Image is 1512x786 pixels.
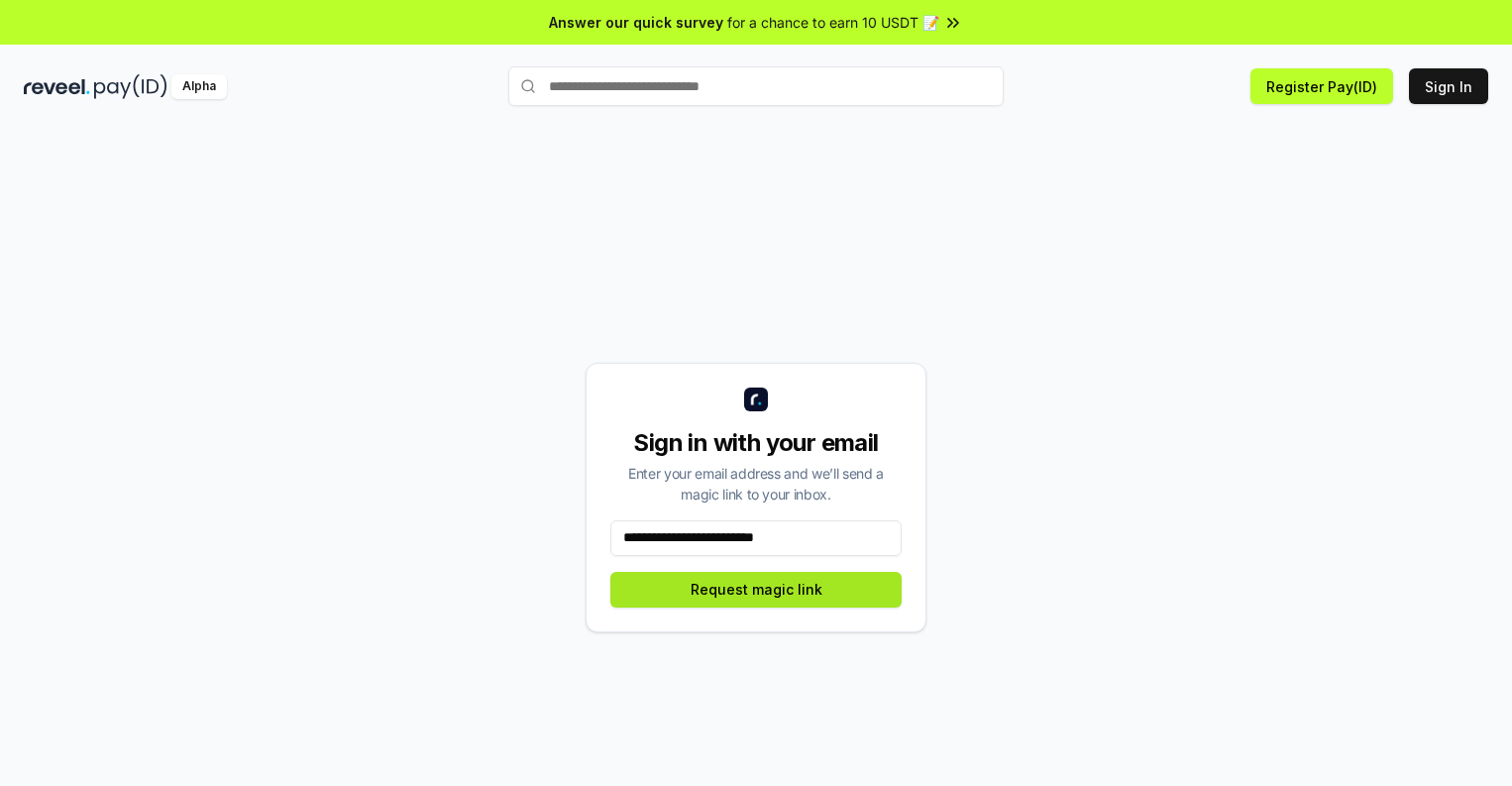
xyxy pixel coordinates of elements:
img: reveel_dark [24,74,90,99]
div: Alpha [171,74,227,99]
img: logo_small [744,388,768,411]
div: Sign in with your email [610,427,902,459]
button: Sign In [1409,68,1488,104]
span: for a chance to earn 10 USDT 📝 [727,12,939,33]
div: Enter your email address and we’ll send a magic link to your inbox. [610,463,902,505]
img: pay_id [94,74,167,99]
button: Register Pay(ID) [1250,68,1393,104]
span: Answer our quick survey [549,12,723,33]
button: Request magic link [610,572,902,608]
